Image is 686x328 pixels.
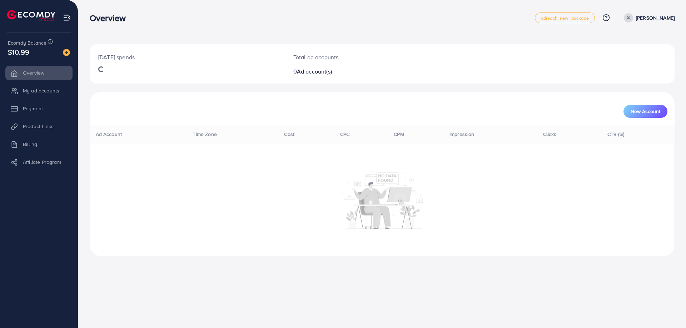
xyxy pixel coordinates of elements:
span: Ad account(s) [297,67,332,75]
p: [DATE] spends [98,53,276,61]
h2: 0 [293,68,422,75]
span: New Account [631,109,660,114]
p: Total ad accounts [293,53,422,61]
img: logo [7,10,55,21]
h3: Overview [90,13,131,23]
span: $10.99 [8,47,29,57]
a: [PERSON_NAME] [621,13,675,22]
span: adreach_new_package [541,16,589,20]
img: menu [63,14,71,22]
a: adreach_new_package [535,12,595,23]
p: [PERSON_NAME] [636,14,675,22]
span: Ecomdy Balance [8,39,46,46]
img: image [63,49,70,56]
button: New Account [623,105,667,118]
